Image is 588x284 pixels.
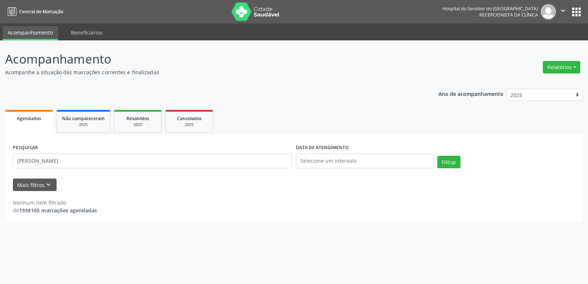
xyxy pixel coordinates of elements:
[44,181,53,189] i: keyboard_arrow_down
[13,206,97,214] div: de
[13,154,292,168] input: Nome, código do beneficiário ou CPF
[559,7,567,15] i: 
[541,4,556,19] img: img
[17,115,41,122] span: Agendados
[62,115,105,122] span: Não compareceram
[5,6,63,18] a: Central de Marcação
[171,122,208,127] div: 2025
[126,115,149,122] span: Resolvidos
[62,122,105,127] div: 2025
[66,26,108,39] a: Beneficiários
[13,142,38,154] label: PESQUISAR
[5,68,409,76] p: Acompanhe a situação das marcações correntes e finalizadas
[479,12,538,18] span: Recepcionista da clínica
[177,115,202,122] span: Cancelados
[438,89,503,98] p: Ano de acompanhamento
[437,156,460,168] button: Filtrar
[556,4,570,19] button: 
[543,61,580,73] button: Relatórios
[13,179,57,191] button: Mais filtroskeyboard_arrow_down
[5,50,409,68] p: Acompanhamento
[119,122,156,127] div: 2025
[296,142,349,154] label: DATA DE ATENDIMENTO
[570,6,583,18] button: apps
[3,26,58,40] a: Acompanhamento
[296,154,434,168] input: Selecione um intervalo
[19,8,63,15] span: Central de Marcação
[13,199,97,206] div: Nenhum item filtrado
[19,207,97,214] strong: 1938105 marcações agendadas
[442,6,538,12] div: Hospital do Servidor do [GEOGRAPHIC_DATA]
